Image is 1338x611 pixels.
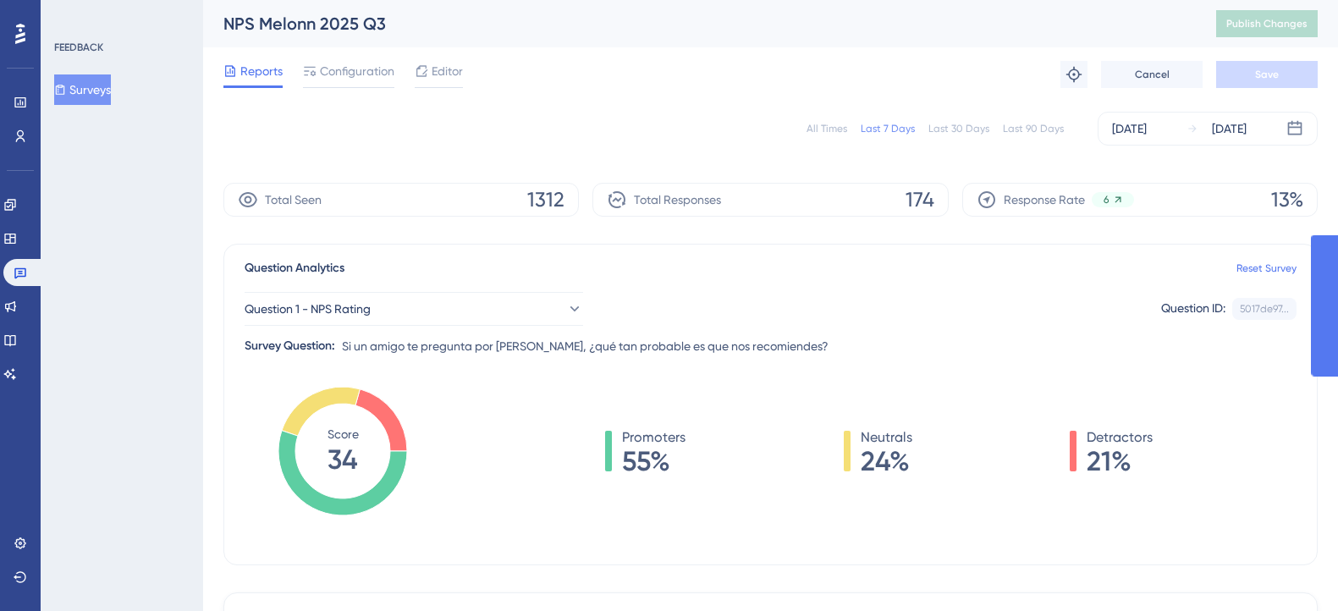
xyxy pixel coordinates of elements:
[1236,261,1297,275] a: Reset Survey
[1112,118,1147,139] div: [DATE]
[527,186,564,213] span: 1312
[245,292,583,326] button: Question 1 - NPS Rating
[342,336,829,356] span: Si un amigo te pregunta por [PERSON_NAME], ¿qué tan probable es que nos recomiendes?
[245,336,335,356] div: Survey Question:
[320,61,394,81] span: Configuration
[328,443,358,476] tspan: 34
[807,122,847,135] div: All Times
[223,12,1174,36] div: NPS Melonn 2025 Q3
[1161,298,1225,320] div: Question ID:
[54,74,111,105] button: Surveys
[1240,302,1289,316] div: 5017de97...
[1226,17,1308,30] span: Publish Changes
[1087,448,1153,475] span: 21%
[928,122,989,135] div: Last 30 Days
[1104,193,1109,206] span: 6
[245,258,344,278] span: Question Analytics
[861,122,915,135] div: Last 7 Days
[1271,186,1303,213] span: 13%
[1135,68,1170,81] span: Cancel
[240,61,283,81] span: Reports
[54,41,103,54] div: FEEDBACK
[1267,544,1318,595] iframe: UserGuiding AI Assistant Launcher
[622,448,686,475] span: 55%
[1212,118,1247,139] div: [DATE]
[1004,190,1085,210] span: Response Rate
[1255,68,1279,81] span: Save
[861,448,912,475] span: 24%
[1087,427,1153,448] span: Detractors
[265,190,322,210] span: Total Seen
[328,427,359,441] tspan: Score
[622,427,686,448] span: Promoters
[634,190,721,210] span: Total Responses
[1216,10,1318,37] button: Publish Changes
[245,299,371,319] span: Question 1 - NPS Rating
[1101,61,1203,88] button: Cancel
[1216,61,1318,88] button: Save
[861,427,912,448] span: Neutrals
[906,186,934,213] span: 174
[1003,122,1064,135] div: Last 90 Days
[432,61,463,81] span: Editor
